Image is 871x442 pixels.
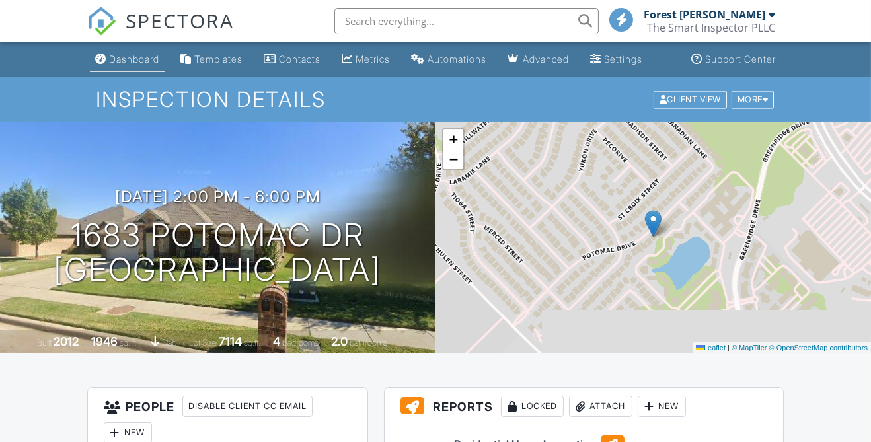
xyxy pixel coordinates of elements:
[449,151,458,167] span: −
[120,338,139,348] span: sq. ft.
[728,344,730,351] span: |
[274,334,281,348] div: 4
[115,188,321,205] h3: [DATE] 2:00 pm - 6:00 pm
[92,334,118,348] div: 1946
[245,338,261,348] span: sq.ft.
[87,18,234,46] a: SPECTORA
[644,8,765,21] div: Forest [PERSON_NAME]
[356,54,390,65] div: Metrics
[449,131,458,147] span: +
[38,338,52,348] span: Built
[109,54,159,65] div: Dashboard
[332,334,348,348] div: 2.0
[54,218,382,288] h1: 1683 Potomac Dr [GEOGRAPHIC_DATA]
[604,54,642,65] div: Settings
[652,94,730,104] a: Client View
[96,88,776,111] h1: Inspection Details
[502,48,574,72] a: Advanced
[336,48,395,72] a: Metrics
[126,7,234,34] span: SPECTORA
[732,344,767,351] a: © MapTiler
[90,48,165,72] a: Dashboard
[696,344,726,351] a: Leaflet
[406,48,492,72] a: Automations (Basic)
[686,48,781,72] a: Support Center
[654,91,727,108] div: Client View
[647,21,775,34] div: The Smart Inspector PLLC
[175,48,248,72] a: Templates
[769,344,868,351] a: © OpenStreetMap contributors
[428,54,486,65] div: Automations
[443,129,463,149] a: Zoom in
[585,48,648,72] a: Settings
[194,54,243,65] div: Templates
[190,338,217,348] span: Lot Size
[645,210,662,237] img: Marker
[443,149,463,169] a: Zoom out
[385,388,783,425] h3: Reports
[219,334,243,348] div: 7114
[638,396,686,417] div: New
[732,91,775,108] div: More
[501,396,564,417] div: Locked
[283,338,319,348] span: bedrooms
[334,8,599,34] input: Search everything...
[705,54,776,65] div: Support Center
[523,54,569,65] div: Advanced
[258,48,326,72] a: Contacts
[569,396,632,417] div: Attach
[87,7,116,36] img: The Best Home Inspection Software - Spectora
[163,338,177,348] span: slab
[350,338,388,348] span: bathrooms
[54,334,79,348] div: 2012
[279,54,321,65] div: Contacts
[182,396,313,417] div: Disable Client CC Email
